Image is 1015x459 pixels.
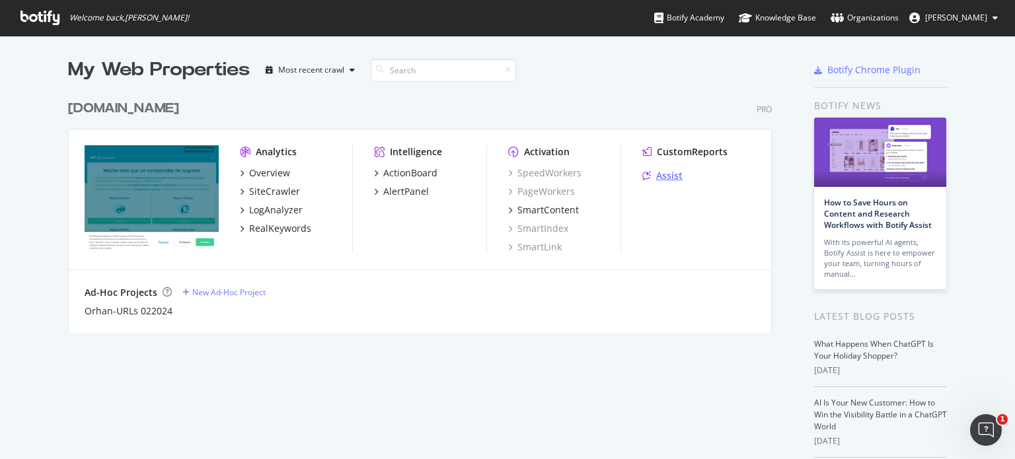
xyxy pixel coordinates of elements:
[249,222,311,235] div: RealKeywords
[814,98,947,113] div: Botify news
[656,169,683,182] div: Assist
[814,338,934,361] a: What Happens When ChatGPT Is Your Holiday Shopper?
[508,203,579,217] a: SmartContent
[824,237,936,279] div: With its powerful AI agents, Botify Assist is here to empower your team, turning hours of manual…
[517,203,579,217] div: SmartContent
[249,185,300,198] div: SiteCrawler
[68,99,184,118] a: [DOMAIN_NAME]
[371,59,516,82] input: Search
[831,11,899,24] div: Organizations
[249,166,290,180] div: Overview
[68,57,250,83] div: My Web Properties
[657,145,728,159] div: CustomReports
[508,166,582,180] a: SpeedWorkers
[642,169,683,182] a: Assist
[757,104,772,115] div: Pro
[970,414,1002,446] iframe: Intercom live chat
[827,63,921,77] div: Botify Chrome Plugin
[69,13,189,23] span: Welcome back, [PERSON_NAME] !
[925,12,987,23] span: Alejandro Maisanaba
[814,397,947,432] a: AI Is Your New Customer: How to Win the Visibility Battle in a ChatGPT World
[814,365,947,376] div: [DATE]
[383,166,437,180] div: ActionBoard
[240,203,303,217] a: LogAnalyzer
[383,185,429,198] div: AlertPanel
[899,7,1008,28] button: [PERSON_NAME]
[85,286,157,299] div: Ad-Hoc Projects
[374,185,429,198] a: AlertPanel
[814,118,946,187] img: How to Save Hours on Content and Research Workflows with Botify Assist
[260,59,360,81] button: Most recent crawl
[508,240,562,254] a: SmartLink
[508,185,575,198] a: PageWorkers
[192,287,266,298] div: New Ad-Hoc Project
[278,66,344,74] div: Most recent crawl
[240,166,290,180] a: Overview
[814,435,947,447] div: [DATE]
[824,197,932,230] a: How to Save Hours on Content and Research Workflows with Botify Assist
[814,63,921,77] a: Botify Chrome Plugin
[68,99,179,118] div: [DOMAIN_NAME]
[814,309,947,324] div: Latest Blog Posts
[390,145,442,159] div: Intelligence
[240,222,311,235] a: RealKeywords
[68,83,782,333] div: grid
[182,287,266,298] a: New Ad-Hoc Project
[642,145,728,159] a: CustomReports
[85,304,172,318] a: Orhan-URLs 022024
[654,11,724,24] div: Botify Academy
[997,414,1008,425] span: 1
[524,145,570,159] div: Activation
[374,166,437,180] a: ActionBoard
[240,185,300,198] a: SiteCrawler
[739,11,816,24] div: Knowledge Base
[508,222,568,235] a: SmartIndex
[85,145,219,252] img: rastreator.com
[256,145,297,159] div: Analytics
[249,203,303,217] div: LogAnalyzer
